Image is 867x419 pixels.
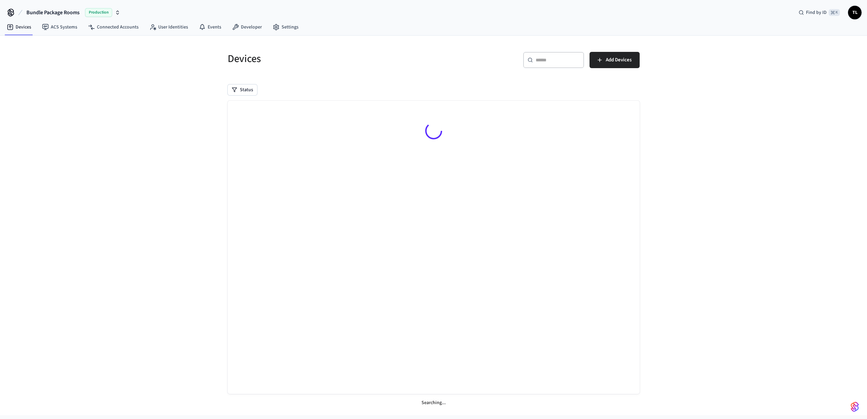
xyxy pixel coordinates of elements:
a: Devices [1,21,37,33]
span: Add Devices [606,56,632,64]
button: Status [228,84,257,95]
span: ⌘ K [829,9,840,16]
h5: Devices [228,52,430,66]
a: User Identities [144,21,193,33]
button: Add Devices [590,52,640,68]
span: Find by ID [806,9,827,16]
div: Find by ID⌘ K [793,6,845,19]
a: Connected Accounts [83,21,144,33]
a: Developer [227,21,267,33]
span: TL [849,6,861,19]
a: Events [193,21,227,33]
div: Searching... [228,394,640,412]
button: TL [848,6,862,19]
a: ACS Systems [37,21,83,33]
span: Production [85,8,112,17]
img: SeamLogoGradient.69752ec5.svg [851,401,859,412]
span: Bundle Package Rooms [26,8,80,17]
a: Settings [267,21,304,33]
